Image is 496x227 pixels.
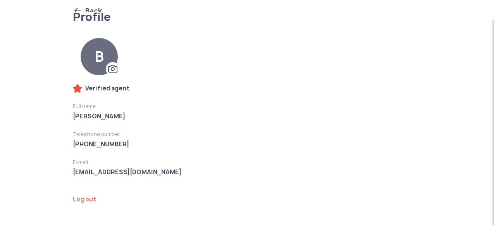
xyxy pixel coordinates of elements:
[73,158,301,166] span: E-mail
[85,5,102,16] span: Back
[95,49,104,64] span: B
[73,112,301,121] span: [PERSON_NAME]
[73,130,301,138] span: Telephone number
[73,196,301,203] a: Log out
[73,168,301,177] span: [EMAIL_ADDRESS][DOMAIN_NAME]
[85,84,129,93] span: Verified agent
[73,5,102,16] button: Back
[73,102,301,110] span: Full name
[73,140,301,149] span: [PHONE_NUMBER]
[73,12,271,23] h1: Profile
